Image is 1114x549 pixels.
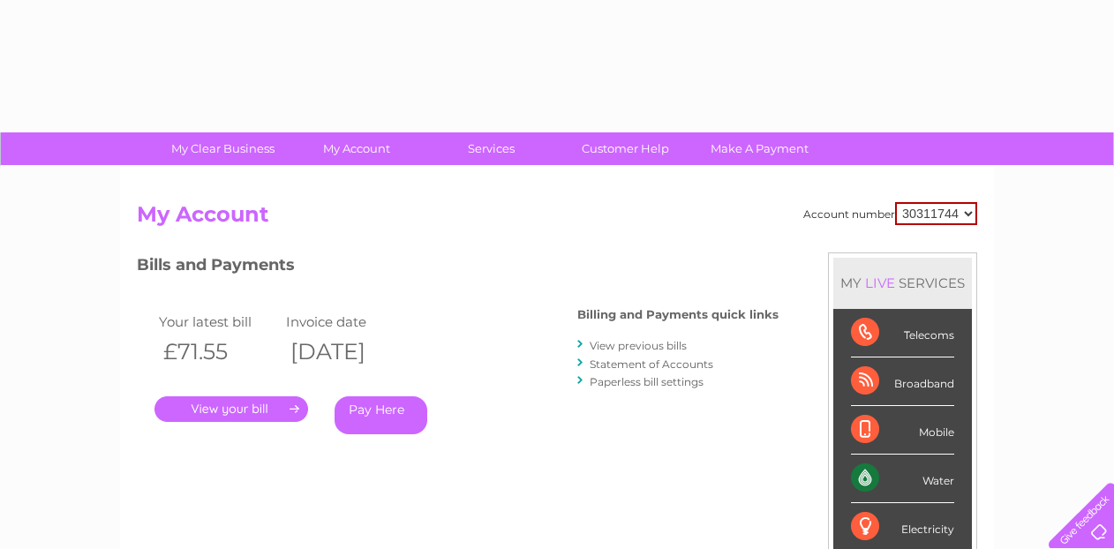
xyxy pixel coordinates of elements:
[154,334,282,370] th: £71.55
[553,132,698,165] a: Customer Help
[590,339,687,352] a: View previous bills
[851,455,954,503] div: Water
[150,132,296,165] a: My Clear Business
[851,309,954,357] div: Telecoms
[137,252,779,283] h3: Bills and Payments
[154,310,282,334] td: Your latest bill
[687,132,832,165] a: Make A Payment
[418,132,564,165] a: Services
[282,310,409,334] td: Invoice date
[862,274,899,291] div: LIVE
[590,357,713,371] a: Statement of Accounts
[335,396,427,434] a: Pay Here
[833,258,972,308] div: MY SERVICES
[137,202,977,236] h2: My Account
[284,132,430,165] a: My Account
[851,406,954,455] div: Mobile
[154,396,308,422] a: .
[803,202,977,225] div: Account number
[577,308,779,321] h4: Billing and Payments quick links
[590,375,704,388] a: Paperless bill settings
[851,357,954,406] div: Broadband
[282,334,409,370] th: [DATE]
